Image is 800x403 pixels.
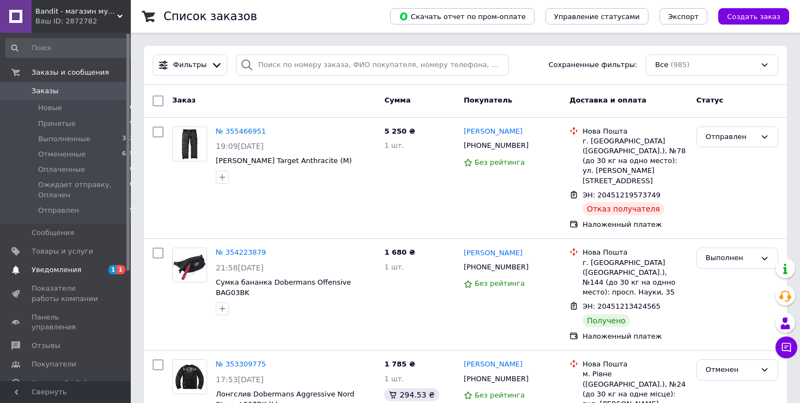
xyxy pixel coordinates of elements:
[583,302,660,310] span: ЭН: 20451213424565
[172,127,207,161] a: Фото товару
[464,359,523,370] a: [PERSON_NAME]
[32,284,101,303] span: Показатели работы компании
[32,378,90,388] span: Каталог ProSale
[172,96,196,104] span: Заказ
[32,228,74,238] span: Сообщения
[38,103,62,113] span: Новые
[554,13,640,21] span: Управление статусами
[583,332,688,341] div: Наложенный платеж
[384,141,404,149] span: 1 шт.
[38,165,85,175] span: Оплаченные
[668,13,699,21] span: Экспорт
[38,180,130,200] span: Ожидает отправку, Оплачен
[122,134,134,144] span: 362
[583,191,660,199] span: ЭН: 20451219573749
[108,265,117,274] span: 1
[464,96,512,104] span: Покупатель
[122,149,134,159] span: 605
[216,360,266,368] a: № 353309775
[117,265,125,274] span: 1
[583,314,630,327] div: Получено
[35,16,131,26] div: Ваш ID: 2872782
[475,158,525,166] span: Без рейтинга
[38,149,86,159] span: Отмененные
[475,391,525,399] span: Без рейтинга
[216,157,352,165] a: [PERSON_NAME] Target Anthracite (M)
[175,360,203,394] img: Фото товару
[130,180,134,200] span: 0
[172,359,207,394] a: Фото товару
[130,165,134,175] span: 0
[706,131,756,143] div: Отправлен
[583,359,688,369] div: Нова Пошта
[775,336,797,358] button: Чат с покупателем
[216,127,266,135] a: № 355466951
[32,359,76,369] span: Покупатели
[32,86,58,96] span: Заказы
[384,375,404,383] span: 1 шт.
[718,8,789,25] button: Создать заказ
[216,142,264,151] span: 19:09[DATE]
[384,127,415,135] span: 5 250 ₴
[462,260,531,274] div: [PHONE_NUMBER]
[583,220,688,230] div: Наложенный платеж
[32,265,81,275] span: Уведомления
[32,341,60,351] span: Отзывы
[655,60,668,70] span: Все
[216,263,264,272] span: 21:58[DATE]
[130,103,134,113] span: 0
[464,248,523,258] a: [PERSON_NAME]
[583,136,688,186] div: г. [GEOGRAPHIC_DATA] ([GEOGRAPHIC_DATA].), №78 (до 30 кг на одно место): ул. [PERSON_NAME][STREET...
[38,134,90,144] span: Выполненные
[583,258,688,298] div: г. [GEOGRAPHIC_DATA] ([GEOGRAPHIC_DATA].), №144 (до 30 кг на однно место): просп. Науки, 35
[216,278,351,297] a: Сумка бананка Dobermans Offensive BAG03BK
[384,248,415,256] span: 1 680 ₴
[706,252,756,264] div: Выполнен
[130,206,134,215] span: 9
[707,12,789,20] a: Создать заказ
[172,248,207,282] a: Фото товару
[462,139,531,153] div: [PHONE_NUMBER]
[569,96,646,104] span: Доставка и оплата
[659,8,707,25] button: Экспорт
[549,60,638,70] span: Сохраненные фильтры:
[583,248,688,257] div: Нова Пошта
[384,360,415,368] span: 1 785 ₴
[462,372,531,386] div: [PHONE_NUMBER]
[130,119,134,129] span: 9
[5,38,135,58] input: Поиск
[390,8,535,25] button: Скачать отчет по пром-оплате
[163,10,257,23] h1: Список заказов
[475,279,525,287] span: Без рейтинга
[216,248,266,256] a: № 354223879
[32,312,101,332] span: Панель управления
[32,246,93,256] span: Товары и услуги
[670,61,689,69] span: (985)
[35,7,117,16] span: Bandit - магазин мужской одежды
[236,55,509,76] input: Поиск по номеру заказа, ФИО покупателя, номеру телефона, Email, номеру накладной
[464,127,523,137] a: [PERSON_NAME]
[696,96,724,104] span: Статус
[399,11,526,21] span: Скачать отчет по пром-оплате
[173,248,207,282] img: Фото товару
[32,68,109,77] span: Заказы и сообщения
[384,388,439,401] div: 294.53 ₴
[384,96,410,104] span: Сумма
[216,375,264,384] span: 17:53[DATE]
[173,127,207,161] img: Фото товару
[727,13,780,21] span: Создать заказ
[583,202,664,215] div: Отказ получателя
[706,364,756,376] div: Отменен
[38,206,79,215] span: Отправлен
[546,8,649,25] button: Управление статусами
[583,127,688,136] div: Нова Пошта
[38,119,76,129] span: Принятые
[173,60,207,70] span: Фильтры
[384,263,404,271] span: 1 шт.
